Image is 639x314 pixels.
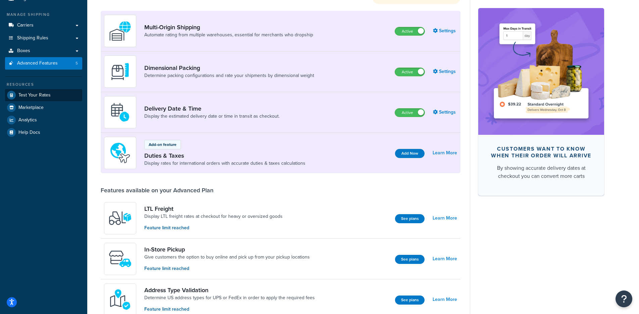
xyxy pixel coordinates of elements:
[433,254,457,264] a: Learn More
[433,148,457,158] a: Learn More
[144,224,283,232] p: Feature limit reached
[5,102,82,114] a: Marketplace
[18,130,40,135] span: Help Docs
[149,142,177,148] p: Add-on feature
[17,61,58,66] span: Advanced Features
[5,114,82,126] a: Analytics
[5,126,82,139] a: Help Docs
[5,32,82,44] a: Shipping Rules
[616,290,632,307] button: Open Resource Center
[433,295,457,304] a: Learn More
[144,306,315,313] p: Feature limit reached
[108,141,132,165] img: icon-duo-feat-landed-cost-7136b061.png
[488,18,594,124] img: feature-image-ddt-36eae7f7280da8017bfb280eaccd9c446f90b1fe08728e4019434db127062ab4.png
[5,57,82,70] li: Advanced Features
[17,23,34,28] span: Carriers
[5,19,82,32] a: Carriers
[144,254,310,261] a: Give customers the option to buy online and pick up from your pickup locations
[5,12,82,17] div: Manage Shipping
[144,213,283,220] a: Display LTL freight rates at checkout for heavy or oversized goods
[76,61,78,66] span: 5
[395,27,425,35] label: Active
[18,105,44,111] span: Marketplace
[433,108,457,117] a: Settings
[144,72,314,79] a: Determine packing configurations and rate your shipments by dimensional weight
[433,26,457,36] a: Settings
[395,255,425,264] button: See plans
[5,57,82,70] a: Advanced Features5
[489,145,593,159] div: Customers want to know when their order will arrive
[433,213,457,223] a: Learn More
[144,152,305,159] a: Duties & Taxes
[108,247,132,271] img: wfgcfpwTIucLEAAAAASUVORK5CYII=
[108,101,132,124] img: gfkeb5ejjkALwAAAABJRU5ErkJggg==
[18,92,51,98] span: Test Your Rates
[5,89,82,101] a: Test Your Rates
[17,35,48,41] span: Shipping Rules
[108,19,132,43] img: WatD5o0RtDAAAAAElFTkSuQmCC
[144,295,315,301] a: Determine US address types for UPS or FedEx in order to apply the required fees
[395,109,425,117] label: Active
[5,45,82,57] a: Boxes
[489,164,593,180] div: By showing accurate delivery dates at checkout you can convert more carts
[144,64,314,72] a: Dimensional Packing
[144,160,305,167] a: Display rates for international orders with accurate duties & taxes calculations
[108,60,132,83] img: DTVBYsAAAAAASUVORK5CYII=
[17,48,30,54] span: Boxes
[108,288,132,311] img: kIG8fy0lQAAAABJRU5ErkJggg==
[395,149,425,158] button: Add Now
[144,32,313,38] a: Automate rating from multiple warehouses, essential for merchants who dropship
[144,265,310,272] p: Feature limit reached
[108,206,132,230] img: y79ZsPf0fXUFUhFXDzUgf+ktZg5F2+ohG75+v3d2s1D9TjoU8PiyCIluIjV41seZevKCRuEjTPPOKHJsQcmKCXGdfprl3L4q7...
[395,68,425,76] label: Active
[144,105,280,112] a: Delivery Date & Time
[433,67,457,76] a: Settings
[144,205,283,212] a: LTL Freight
[5,82,82,87] div: Resources
[144,24,313,31] a: Multi-Origin Shipping
[101,187,213,194] div: Features available on your Advanced Plan
[18,117,37,123] span: Analytics
[395,296,425,305] button: See plans
[144,246,310,253] a: In-Store Pickup
[395,214,425,223] button: See plans
[144,113,280,120] a: Display the estimated delivery date or time in transit as checkout.
[144,286,315,294] a: Address Type Validation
